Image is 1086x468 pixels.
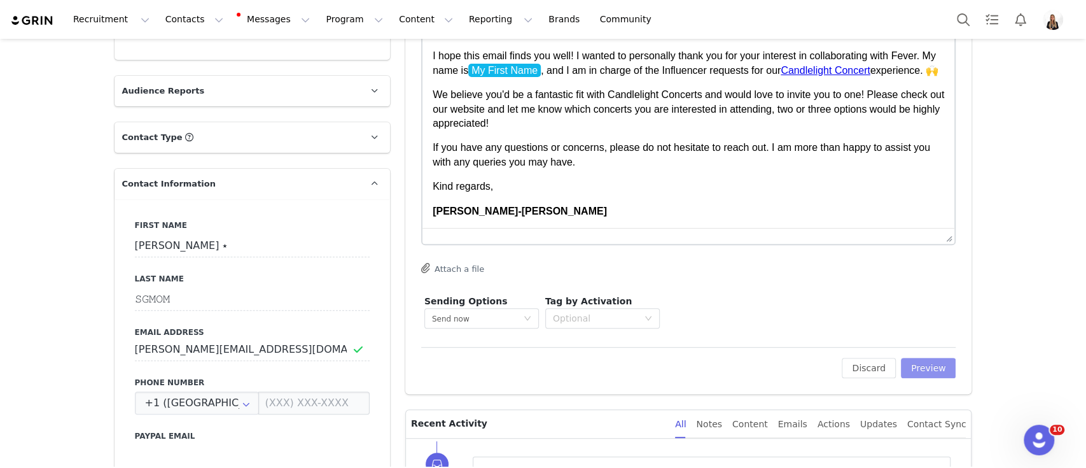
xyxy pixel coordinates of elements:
[135,430,370,442] label: Paypal Email
[10,10,79,24] span: Hi ,
[122,178,216,190] span: Contact Information
[135,392,260,415] div: United States
[10,74,522,114] span: We believe you'd be a fantastic fit with Candlelight Concerts and would love to invite you to one...
[424,296,508,306] span: Sending Options
[461,5,540,34] button: Reporting
[860,410,897,439] div: Updates
[20,10,76,24] span: First Name
[10,15,55,27] img: grin logo
[135,377,370,388] label: Phone Number
[358,50,448,61] a: Candlelight Concert
[232,5,317,34] button: Messages
[135,273,370,285] label: Last Name
[842,358,896,378] button: Discard
[778,410,807,439] div: Emails
[421,260,484,276] button: Attach a file
[1035,10,1076,30] button: Profile
[1050,425,1064,435] span: 10
[122,85,205,97] span: Audience Reports
[941,229,954,244] div: Press the Up and Down arrow keys to resize the editor.
[901,358,956,378] button: Preview
[10,10,522,450] body: Rich Text Area. Press ALT-0 for help.
[158,5,231,34] button: Contacts
[10,36,516,62] span: I hope this email finds you well! I wanted to personally thank you for your interest in collabora...
[818,410,850,439] div: Actions
[1024,425,1054,455] iframe: Intercom live chat
[258,392,369,415] input: (XXX) XXX-XXXX
[135,338,370,361] input: Email Address
[545,296,632,306] span: Tag by Activation
[135,327,370,338] label: Email Address
[391,5,461,34] button: Content
[696,410,721,439] div: Notes
[524,315,531,323] i: icon: down
[432,315,470,323] span: Send now
[592,5,665,34] a: Community
[553,312,638,325] div: Optional
[122,131,183,144] span: Contact Type
[66,5,157,34] button: Recruitment
[411,410,665,438] p: Recent Activity
[541,5,591,34] a: Brands
[10,166,71,177] span: Kind regards,
[732,410,768,439] div: Content
[10,127,508,152] span: If you have any questions or concerns, please do not hesitate to reach out. I am more than happy ...
[949,5,977,34] button: Search
[318,5,391,34] button: Program
[675,410,686,439] div: All
[978,5,1006,34] a: Tasks
[1006,5,1034,34] button: Notifications
[1043,10,1063,30] img: c3b8f700-b784-4e7c-bb9b-abdfdf36c8a3.jpg
[644,315,652,323] i: icon: down
[422,15,955,228] iframe: Rich Text Area
[46,49,118,62] span: My First Name
[10,191,184,202] strong: [PERSON_NAME]-[PERSON_NAME]
[907,410,966,439] div: Contact Sync
[135,392,260,415] input: Country
[135,220,370,231] label: First Name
